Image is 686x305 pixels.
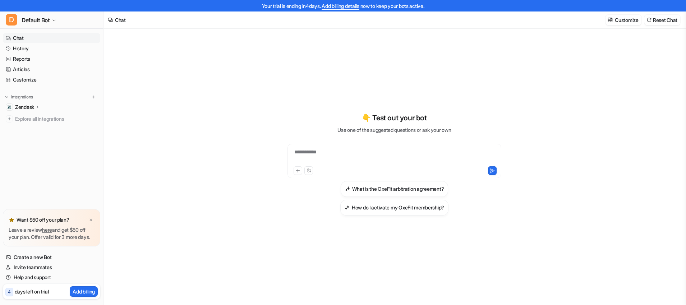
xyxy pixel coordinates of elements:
p: Zendesk [15,103,34,111]
div: Chat [115,16,126,24]
p: Customize [615,16,638,24]
img: expand menu [4,94,9,100]
button: Add billing [70,286,98,297]
p: Integrations [11,94,33,100]
p: Use one of the suggested questions or ask your own [337,126,451,134]
button: Integrations [3,93,35,101]
button: What is the OxeFit arbitration agreement?What is the OxeFit arbitration agreement? [341,181,448,197]
img: x [89,218,93,222]
a: Help and support [3,272,100,282]
a: Add billing details [322,3,359,9]
p: days left on trial [15,288,49,295]
a: Reports [3,54,100,64]
p: 👇 Test out your bot [362,112,427,123]
a: Customize [3,75,100,85]
a: Invite teammates [3,262,100,272]
img: Zendesk [7,105,11,109]
button: Customize [606,15,641,25]
img: star [9,217,14,223]
button: How do I activate my OxeFit membership?How do I activate my OxeFit membership? [340,200,448,216]
span: Default Bot [22,15,50,25]
p: 4 [8,289,11,295]
p: Add billing [73,288,95,295]
a: History [3,43,100,54]
img: What is the OxeFit arbitration agreement? [345,186,350,191]
img: How do I activate my OxeFit membership? [345,205,350,210]
p: Leave a review and get $50 off your plan. Offer valid for 3 more days. [9,226,95,241]
p: Want $50 off your plan? [17,216,69,223]
img: customize [608,17,613,23]
img: explore all integrations [6,115,13,123]
span: Explore all integrations [15,113,97,125]
a: Chat [3,33,100,43]
a: Create a new Bot [3,252,100,262]
span: D [6,14,17,26]
img: reset [646,17,652,23]
a: here [42,227,52,233]
h3: How do I activate my OxeFit membership? [352,204,444,211]
a: Explore all integrations [3,114,100,124]
h3: What is the OxeFit arbitration agreement? [352,185,444,193]
img: menu_add.svg [91,94,96,100]
a: Articles [3,64,100,74]
button: Reset Chat [644,15,680,25]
